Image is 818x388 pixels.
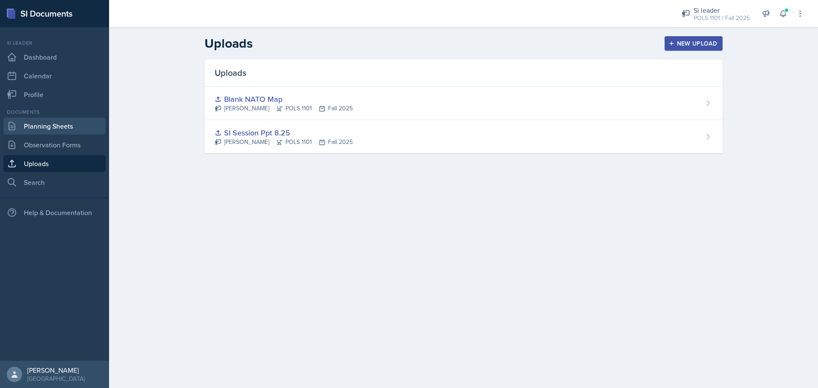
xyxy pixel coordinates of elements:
[3,174,106,191] a: Search
[27,374,85,383] div: [GEOGRAPHIC_DATA]
[3,108,106,116] div: Documents
[3,136,106,153] a: Observation Forms
[3,67,106,84] a: Calendar
[204,60,723,86] div: Uploads
[204,86,723,120] a: Blank NATO Map [PERSON_NAME]POLS 1101Fall 2025
[3,39,106,47] div: Si leader
[27,366,85,374] div: [PERSON_NAME]
[3,204,106,221] div: Help & Documentation
[665,36,723,51] button: New Upload
[694,14,750,23] div: POLS 1101 / Fall 2025
[3,49,106,66] a: Dashboard
[215,93,353,105] div: Blank NATO Map
[3,86,106,103] a: Profile
[215,138,353,147] div: [PERSON_NAME] POLS 1101 Fall 2025
[694,5,750,15] div: Si leader
[215,127,353,138] div: SI Session Ppt 8.25
[204,120,723,153] a: SI Session Ppt 8.25 [PERSON_NAME]POLS 1101Fall 2025
[3,118,106,135] a: Planning Sheets
[3,155,106,172] a: Uploads
[670,40,717,47] div: New Upload
[215,104,353,113] div: [PERSON_NAME] POLS 1101 Fall 2025
[204,36,253,51] h2: Uploads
